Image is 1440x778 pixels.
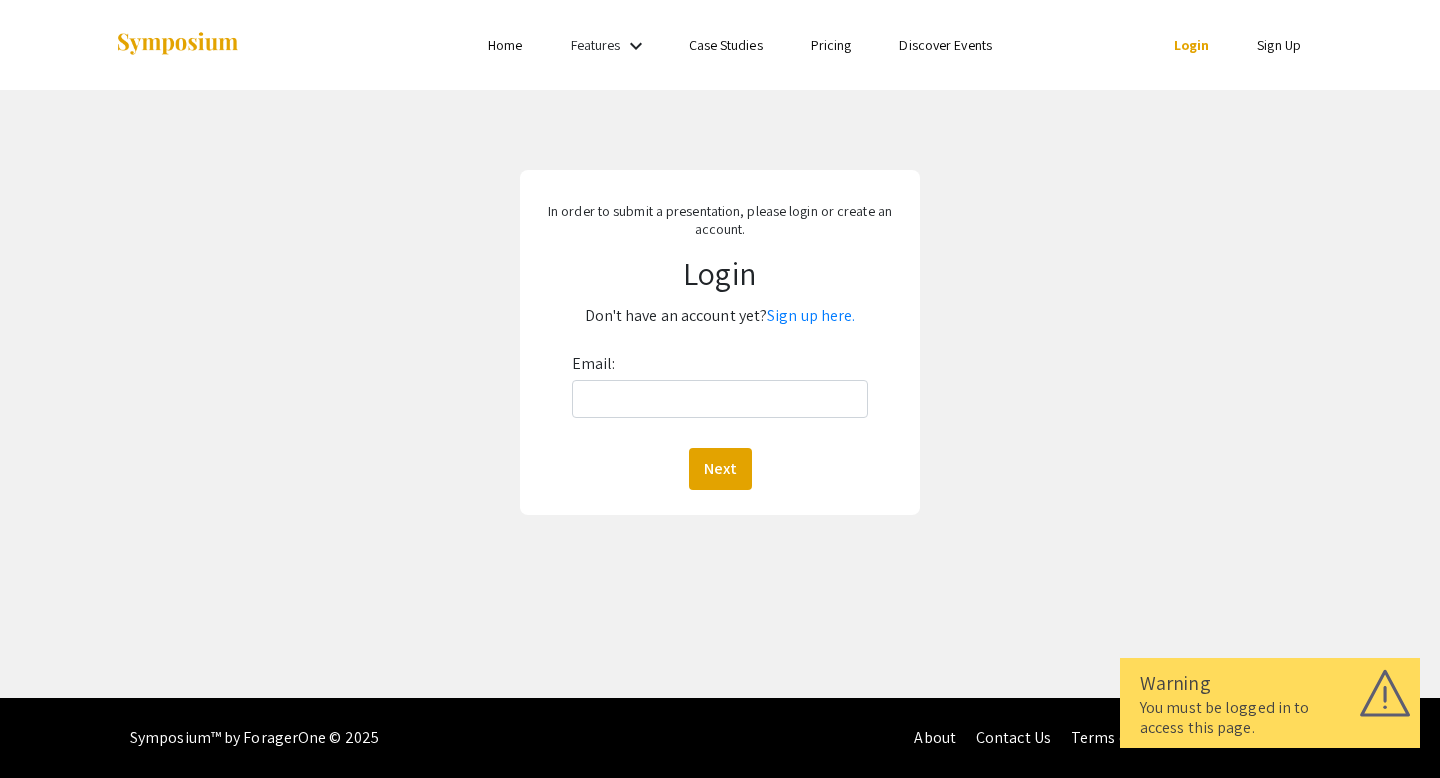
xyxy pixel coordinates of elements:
p: Don't have an account yet? [534,300,905,332]
a: Sign Up [1257,36,1301,54]
a: Discover Events [899,36,992,54]
a: Pricing [811,36,852,54]
button: Next [689,448,752,490]
a: Terms of Service [1071,727,1185,748]
div: Warning [1140,668,1400,698]
mat-icon: Expand Features list [624,34,648,58]
a: Login [1174,36,1210,54]
a: Case Studies [689,36,763,54]
a: Sign up here. [767,305,855,326]
a: Home [488,36,522,54]
h1: Login [534,254,905,292]
a: About [914,727,956,748]
a: Features [571,36,621,54]
label: Email: [572,348,616,380]
div: Symposium™ by ForagerOne © 2025 [130,698,379,778]
p: In order to submit a presentation, please login or create an account. [534,202,905,238]
div: You must be logged in to access this page. [1140,698,1400,738]
img: Symposium by ForagerOne [115,31,240,58]
a: Contact Us [976,727,1051,748]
